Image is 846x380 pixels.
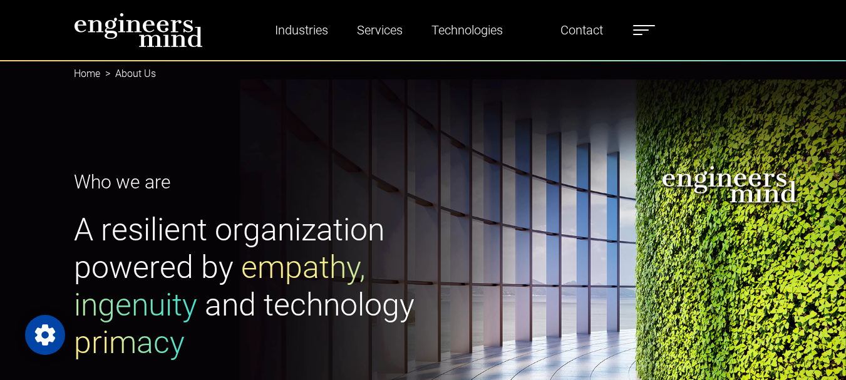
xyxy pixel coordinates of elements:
span: primacy [74,324,185,361]
h1: A resilient organization powered by and technology [74,211,416,361]
p: Who we are [74,168,416,196]
nav: breadcrumb [74,60,773,88]
span: empathy, ingenuity [74,249,366,323]
img: logo [74,13,203,48]
a: Home [74,68,100,80]
a: Industries [270,16,333,44]
a: Technologies [426,16,508,44]
a: Services [352,16,408,44]
li: About Us [100,66,156,81]
a: Contact [555,16,608,44]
